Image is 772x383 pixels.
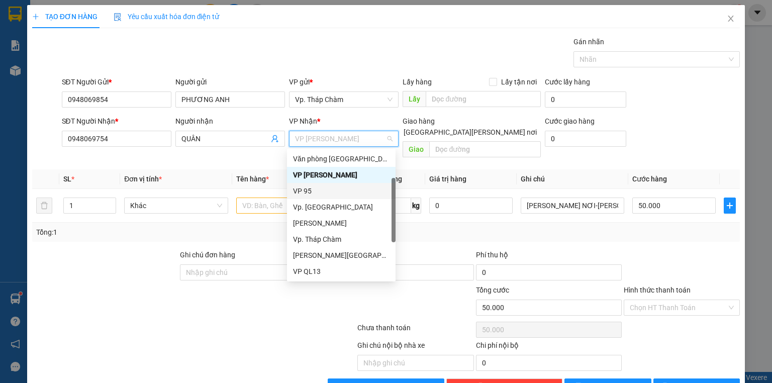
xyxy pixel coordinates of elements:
span: plus [724,202,735,210]
input: Nhập ghi chú [357,355,473,371]
span: VP Nhận [289,117,317,125]
input: Cước lấy hàng [545,91,626,108]
span: Tên hàng [236,175,269,183]
div: VP Đức Trọng [287,167,396,183]
div: Chưa thanh toán [356,322,474,340]
img: icon [114,13,122,21]
input: Cước giao hàng [545,131,626,147]
input: Ghi Chú [521,198,624,214]
span: Lấy [403,91,426,107]
button: plus [724,198,736,214]
div: VP 95 [287,183,396,199]
div: Phí thu hộ [476,249,622,264]
span: Lấy hàng [403,78,432,86]
div: Trạm Ninh Hải [287,247,396,263]
label: Ghi chú đơn hàng [180,251,235,259]
div: Người nhận [175,116,285,127]
div: Người gửi [175,76,285,87]
div: Ghi chú nội bộ nhà xe [357,340,473,355]
span: kg [411,198,421,214]
div: An Dương Vương [287,215,396,231]
span: close [727,15,735,23]
span: Yêu cầu xuất hóa đơn điện tử [114,13,220,21]
span: Khác [130,198,222,213]
div: SĐT Người Gửi [62,76,171,87]
input: 0 [429,198,513,214]
div: Vp. [GEOGRAPHIC_DATA] [293,202,390,213]
span: Tổng cước [476,286,509,294]
div: [PERSON_NAME][GEOGRAPHIC_DATA] [293,250,390,261]
span: Giao hàng [403,117,435,125]
div: VP 95 [293,185,390,197]
span: TẠO ĐƠN HÀNG [32,13,98,21]
label: Cước giao hàng [545,117,595,125]
label: Cước lấy hàng [545,78,590,86]
button: delete [36,198,52,214]
div: Chi phí nội bộ [476,340,622,355]
span: Đơn vị tính [124,175,162,183]
span: Cước hàng [632,175,667,183]
div: Vp. Tháp Chàm [287,231,396,247]
span: SL [63,175,71,183]
span: Giá trị hàng [429,175,466,183]
div: Văn phòng Nha Trang [287,151,396,167]
div: VP QL13 [287,263,396,279]
div: Vp. Tháp Chàm [293,234,390,245]
span: Vp. Tháp Chàm [295,92,393,107]
input: VD: Bàn, Ghế [236,198,340,214]
span: plus [32,13,39,20]
div: Văn phòng [GEOGRAPHIC_DATA] [293,153,390,164]
input: Dọc đường [429,141,541,157]
th: Ghi chú [517,169,628,189]
input: Ghi chú đơn hàng [180,264,326,280]
div: VP [PERSON_NAME] [293,169,390,180]
span: Lấy tận nơi [497,76,541,87]
div: [PERSON_NAME] [293,218,390,229]
div: SĐT Người Nhận [62,116,171,127]
input: Dọc đường [426,91,541,107]
div: VP gửi [289,76,399,87]
div: Tổng: 1 [36,227,299,238]
span: VP Đức Trọng [295,131,393,146]
span: Giao [403,141,429,157]
div: Vp. Đà Lạt [287,199,396,215]
span: user-add [271,135,279,143]
button: Close [717,5,745,33]
div: VP QL13 [293,266,390,277]
label: Hình thức thanh toán [624,286,691,294]
span: [GEOGRAPHIC_DATA][PERSON_NAME] nơi [400,127,541,138]
label: Gán nhãn [573,38,604,46]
